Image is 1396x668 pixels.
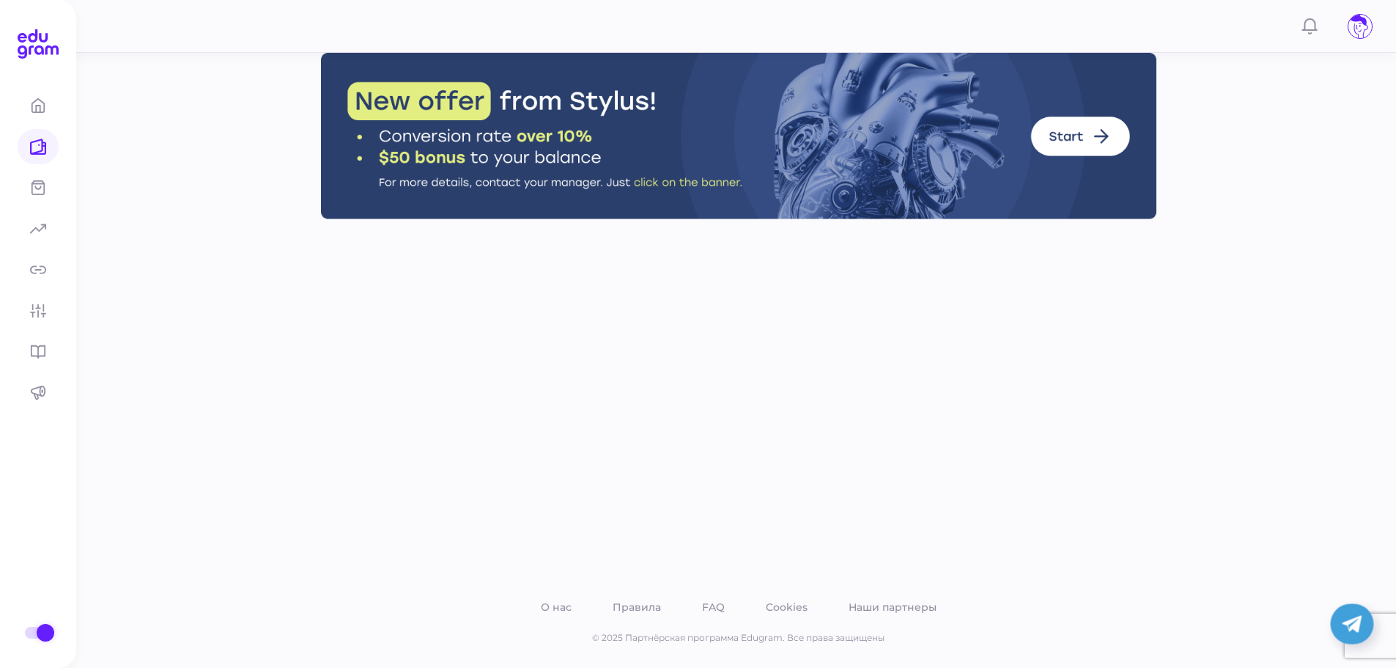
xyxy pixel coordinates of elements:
a: FAQ [699,598,728,617]
a: О нас [538,598,575,617]
img: Stylus Banner [321,53,1156,219]
a: Наши партнеры [846,598,939,617]
a: Cookies [763,598,810,617]
p: © 2025 Партнёрская программа Edugram. Все права защищены [321,631,1156,645]
a: Правила [610,598,664,617]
